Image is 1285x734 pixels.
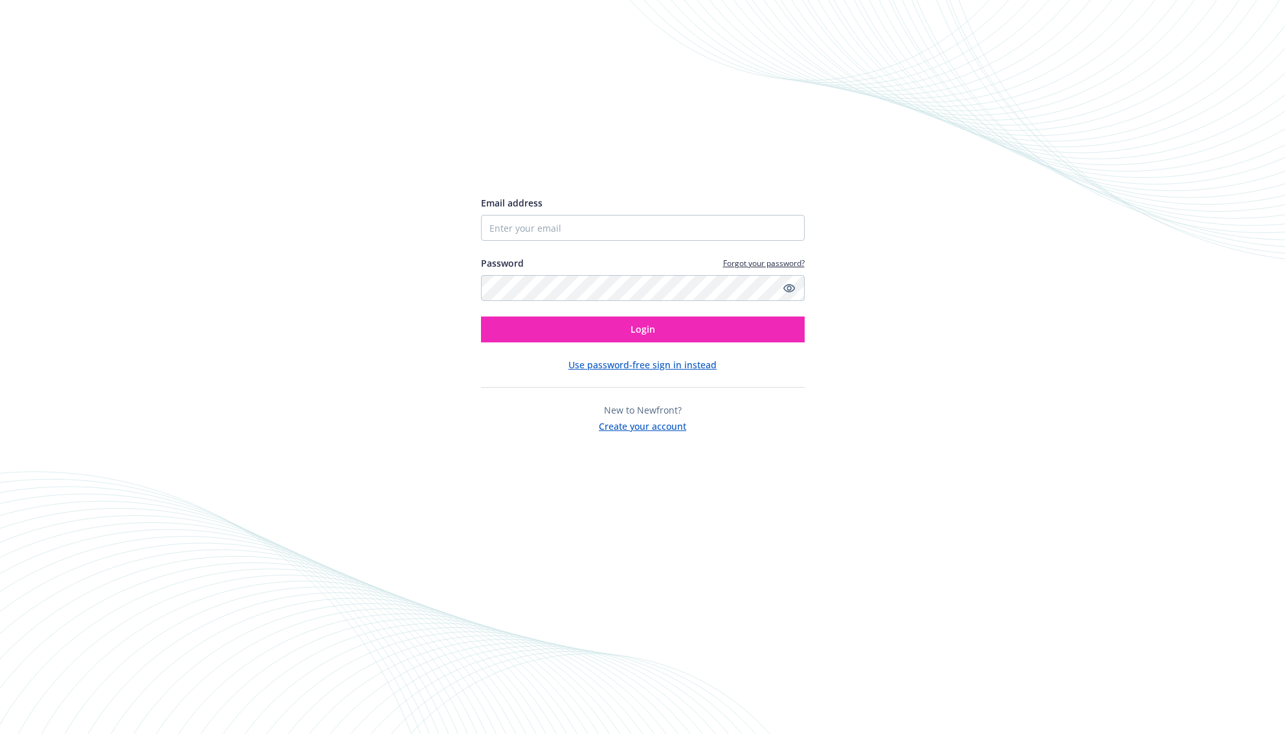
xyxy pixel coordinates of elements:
a: Forgot your password? [723,258,805,269]
input: Enter your password [481,275,805,301]
label: Password [481,256,524,270]
span: Login [631,323,655,335]
button: Create your account [599,417,686,433]
span: Email address [481,197,542,209]
button: Use password-free sign in instead [568,358,717,372]
a: Show password [781,280,797,296]
span: New to Newfront? [604,404,682,416]
button: Login [481,317,805,342]
input: Enter your email [481,215,805,241]
img: Newfront logo [481,150,603,172]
